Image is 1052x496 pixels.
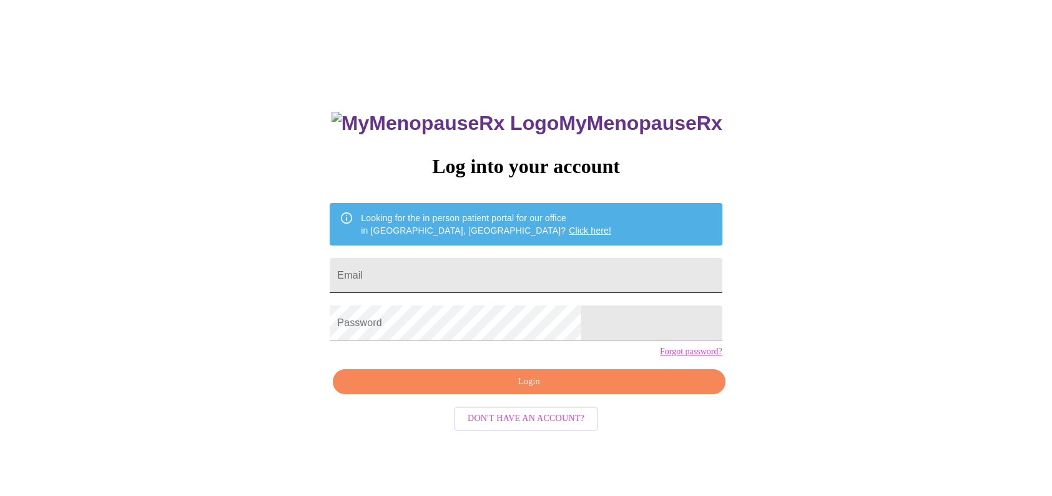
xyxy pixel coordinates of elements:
[454,407,598,431] button: Don't have an account?
[660,347,722,357] a: Forgot password?
[332,112,722,135] h3: MyMenopauseRx
[361,207,611,242] div: Looking for the in person patient portal for our office in [GEOGRAPHIC_DATA], [GEOGRAPHIC_DATA]?
[451,412,601,423] a: Don't have an account?
[333,369,725,395] button: Login
[347,374,710,390] span: Login
[332,112,559,135] img: MyMenopauseRx Logo
[330,155,722,178] h3: Log into your account
[569,226,611,236] a: Click here!
[468,411,584,427] span: Don't have an account?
